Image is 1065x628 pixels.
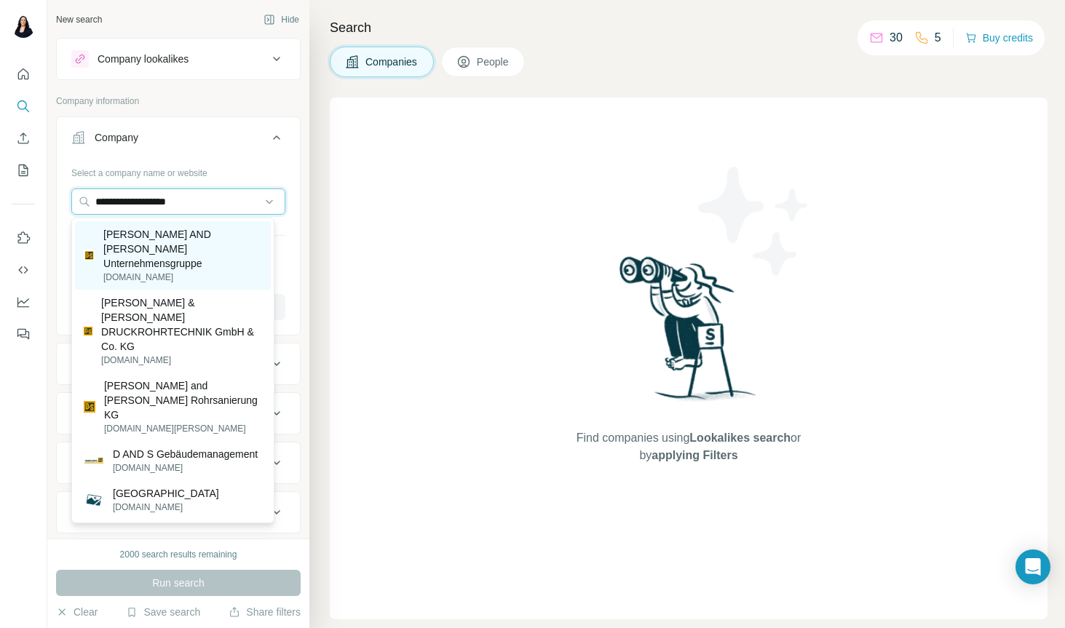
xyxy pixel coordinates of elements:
button: Share filters [229,605,301,619]
p: 5 [935,29,941,47]
h4: Search [330,17,1048,38]
img: Surfe Illustration - Stars [689,156,820,287]
span: Lookalikes search [689,432,791,444]
p: [DOMAIN_NAME] [101,354,262,367]
div: Company lookalikes [98,52,189,66]
button: Feedback [12,321,35,347]
img: DIRINGER & SCHEIDEL DRUCKROHRTECHNIK GmbH & Co. KG [84,327,92,335]
img: Diringer and Scheidel Rohrsanierung KG [84,401,95,413]
button: Use Surfe on LinkedIn [12,225,35,251]
button: Quick start [12,61,35,87]
button: Buy credits [965,28,1033,48]
span: applying Filters [652,449,737,461]
p: [DOMAIN_NAME] [103,271,262,284]
span: Find companies using or by [572,429,805,464]
span: People [477,55,510,69]
div: Open Intercom Messenger [1015,549,1050,584]
p: [DOMAIN_NAME] [113,501,219,514]
p: [PERSON_NAME] AND [PERSON_NAME] Unternehmensgruppe [103,227,262,271]
img: DIRINGER AND SCHEIDEL Unternehmensgruppe [84,250,95,261]
button: Enrich CSV [12,125,35,151]
p: Company information [56,95,301,108]
p: [DOMAIN_NAME] [113,461,258,474]
img: Luit_Port Ludwigshafen [84,490,104,510]
img: D AND S Gebäudemanagement [84,450,104,471]
button: HQ location [57,396,300,431]
button: Hide [253,9,309,31]
button: My lists [12,157,35,183]
button: Search [12,93,35,119]
div: 2000 search results remaining [120,548,237,561]
p: [PERSON_NAME] & [PERSON_NAME] DRUCKROHRTECHNIK GmbH & Co. KG [101,295,262,354]
p: [GEOGRAPHIC_DATA] [113,486,219,501]
div: Select a company name or website [71,161,285,180]
div: New search [56,13,102,26]
button: Industry [57,346,300,381]
p: D AND S Gebäudemanagement [113,447,258,461]
img: Surfe Illustration - Woman searching with binoculars [613,253,764,415]
button: Company [57,120,300,161]
button: Annual revenue ($) [57,445,300,480]
button: Dashboard [12,289,35,315]
span: Companies [365,55,419,69]
button: Employees (size) [57,495,300,530]
p: [DOMAIN_NAME][PERSON_NAME] [104,422,262,435]
img: Avatar [12,15,35,38]
p: [PERSON_NAME] and [PERSON_NAME] Rohrsanierung KG [104,378,262,422]
button: Company lookalikes [57,41,300,76]
button: Use Surfe API [12,257,35,283]
p: 30 [890,29,903,47]
div: Company [95,130,138,145]
button: Save search [126,605,200,619]
button: Clear [56,605,98,619]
